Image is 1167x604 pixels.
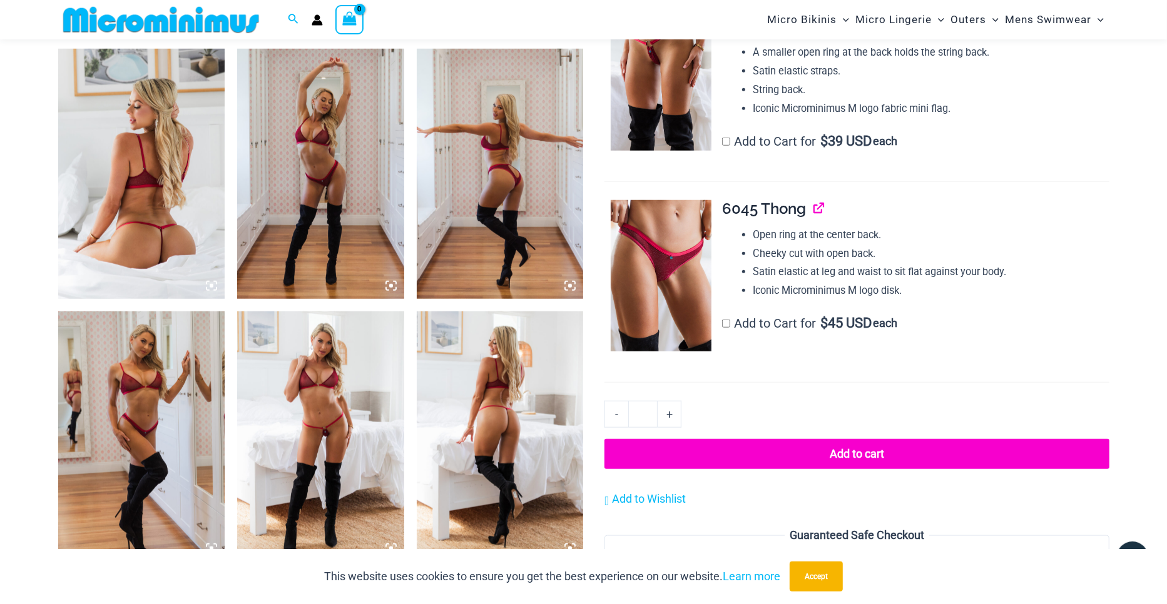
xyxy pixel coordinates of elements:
img: Guilty Pleasures Red 1045 Bra 6045 Thong [237,49,404,299]
nav: Site Navigation [762,2,1109,38]
span: Menu Toggle [986,4,999,36]
legend: Guaranteed Safe Checkout [785,526,929,545]
img: Guilty Pleasures Red 1045 Bra 689 Micro [58,49,225,299]
li: Iconic Microminimus M logo fabric mini flag. [753,99,1109,118]
li: Open ring at the center back. [753,226,1109,244]
span: Menu Toggle [837,4,849,36]
a: View Shopping Cart, empty [335,5,364,34]
img: Guilty Pleasures Red 1045 Bra 6045 Thong [417,49,584,299]
li: Satin elastic at leg and waist to sit flat against your body. [753,263,1109,281]
li: Satin elastic straps. [753,62,1109,81]
span: Menu Toggle [932,4,944,36]
p: This website uses cookies to ensure you get the best experience on our website. [324,567,780,586]
span: Menu Toggle [1091,4,1104,36]
li: String back. [753,81,1109,99]
a: Search icon link [288,12,299,28]
label: Add to Cart for [722,134,897,149]
input: Product quantity [628,401,658,427]
span: 39 USD [820,135,872,148]
span: each [873,317,897,330]
input: Add to Cart for$45 USD each [722,320,730,328]
a: + [658,401,681,427]
span: Add to Wishlist [612,492,686,505]
span: Mens Swimwear [1005,4,1091,36]
a: Micro LingerieMenu ToggleMenu Toggle [852,4,947,36]
span: Micro Bikinis [767,4,837,36]
span: $ [820,133,828,149]
a: Learn more [723,570,780,583]
span: 45 USD [820,317,872,330]
span: 6045 Thong [722,199,806,218]
img: Guilty Pleasures Red 1045 Bra 689 Micro [417,311,584,561]
input: Add to Cart for$39 USD each [722,138,730,146]
span: $ [820,315,828,331]
button: Add to cart [604,439,1109,469]
li: Iconic Microminimus M logo disk. [753,281,1109,300]
img: Guilty Pleasures Red 1045 Bra 689 Micro [237,311,404,561]
label: Add to Cart for [722,316,897,331]
li: Cheeky cut with open back. [753,244,1109,263]
span: Outers [950,4,986,36]
a: Mens SwimwearMenu ToggleMenu Toggle [1002,4,1107,36]
span: Micro Lingerie [855,4,932,36]
span: each [873,135,897,148]
img: Guilty Pleasures Red 1045 Bra 6045 Thong [58,311,225,561]
a: Add to Wishlist [604,490,686,508]
img: MM SHOP LOGO FLAT [58,6,264,34]
button: Accept [790,561,843,591]
a: Micro BikinisMenu ToggleMenu Toggle [764,4,852,36]
a: - [604,401,628,427]
a: OutersMenu ToggleMenu Toggle [947,4,1002,36]
img: Guilty Pleasures Red 6045 Thong [611,200,711,351]
a: Account icon link [312,14,323,26]
li: A smaller open ring at the back holds the string back. [753,43,1109,62]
